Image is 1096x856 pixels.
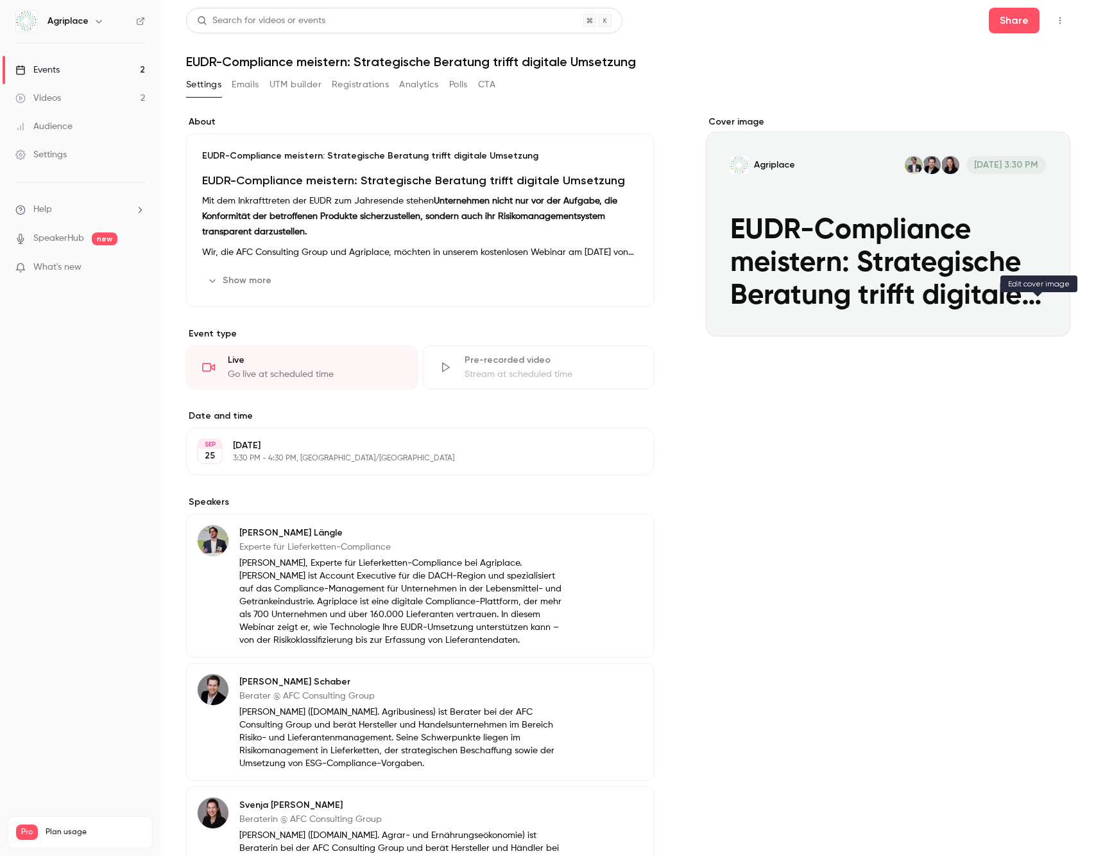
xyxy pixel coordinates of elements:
div: Pre-recorded video [465,354,638,367]
img: Philipp Schaber [198,674,228,705]
button: UTM builder [270,74,321,95]
div: Settings [15,148,67,161]
span: Pro [16,825,38,840]
a: SpeakerHub [33,232,84,245]
img: Svenja Schwarzlose [198,798,228,828]
div: Events [15,64,60,76]
label: Speakers [186,496,655,509]
button: Emails [232,74,259,95]
label: Cover image [706,116,1070,128]
section: Cover image [706,116,1070,336]
button: Share [989,8,1040,33]
div: Stream at scheduled time [465,368,638,381]
img: Agriplace [16,11,37,31]
p: Berater @ AFC Consulting Group [239,690,571,703]
label: About [186,116,655,128]
li: help-dropdown-opener [15,203,145,216]
button: Settings [186,74,221,95]
p: 25 [205,450,215,462]
div: Videos [15,92,61,105]
div: Search for videos or events [197,14,325,28]
p: [PERSON_NAME], Experte für Lieferketten-Compliance bei Agriplace. [PERSON_NAME] ist Account Execu... [239,557,571,647]
div: Adrian Längle[PERSON_NAME] LängleExperte für Lieferketten-Compliance[PERSON_NAME], Experte für Li... [186,514,655,658]
p: Wir, die AFC Consulting Group und Agriplace, möchten in unserem kostenlosen Webinar am [DATE] von... [202,245,638,260]
div: Audience [15,120,73,133]
span: Plan usage [46,827,144,837]
p: [DATE] [233,439,587,452]
p: Experte für Lieferketten-Compliance [239,541,571,554]
div: SEP [198,440,221,449]
p: Event type [186,328,655,340]
span: What's new [33,261,81,274]
span: new [92,232,117,245]
p: [PERSON_NAME] ([DOMAIN_NAME]. Agribusiness) ist Berater bei der AFC Consulting Group und berät He... [239,706,571,770]
p: 3:30 PM - 4:30 PM, [GEOGRAPHIC_DATA]/[GEOGRAPHIC_DATA] [233,453,587,464]
p: EUDR-Compliance meistern: Strategische Beratung trifft digitale Umsetzung [202,150,638,162]
button: Registrations [332,74,389,95]
button: CTA [478,74,495,95]
p: [PERSON_NAME] Längle [239,527,571,539]
h1: EUDR-Compliance meistern: Strategische Beratung trifft digitale Umsetzung [202,173,638,188]
p: Beraterin @ AFC Consulting Group [239,813,571,826]
img: Adrian Längle [198,525,228,556]
label: Date and time [186,410,655,423]
div: Go live at scheduled time [228,368,402,381]
p: Svenja [PERSON_NAME] [239,799,571,812]
p: Mit dem Inkrafttreten der EUDR zum Jahresende stehen [202,193,638,240]
h1: EUDR-Compliance meistern: Strategische Beratung trifft digitale Umsetzung [186,54,1070,69]
h6: Agriplace [47,15,89,28]
div: Live [228,354,402,367]
button: Analytics [399,74,439,95]
div: LiveGo live at scheduled time [186,345,418,389]
p: [PERSON_NAME] Schaber [239,676,571,688]
div: Philipp Schaber[PERSON_NAME] SchaberBerater @ AFC Consulting Group[PERSON_NAME] ([DOMAIN_NAME]. A... [186,663,655,781]
button: Show more [202,270,279,291]
div: Pre-recorded videoStream at scheduled time [423,345,655,389]
strong: Unternehmen nicht nur vor der Aufgabe, die Konformität der betroffenen Produkte sicherzustellen, ... [202,197,617,236]
span: Help [33,203,52,216]
button: Polls [449,74,468,95]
